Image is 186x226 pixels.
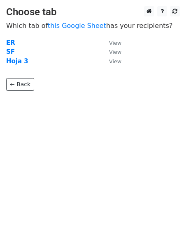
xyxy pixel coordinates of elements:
[6,48,15,55] a: SF
[109,58,121,65] small: View
[101,58,121,65] a: View
[6,58,28,65] a: Hoja 3
[6,78,34,91] a: ← Back
[101,48,121,55] a: View
[101,39,121,46] a: View
[109,40,121,46] small: View
[48,22,106,30] a: this Google Sheet
[6,21,180,30] p: Which tab of has your recipients?
[6,39,15,46] a: ER
[109,49,121,55] small: View
[6,6,180,18] h3: Choose tab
